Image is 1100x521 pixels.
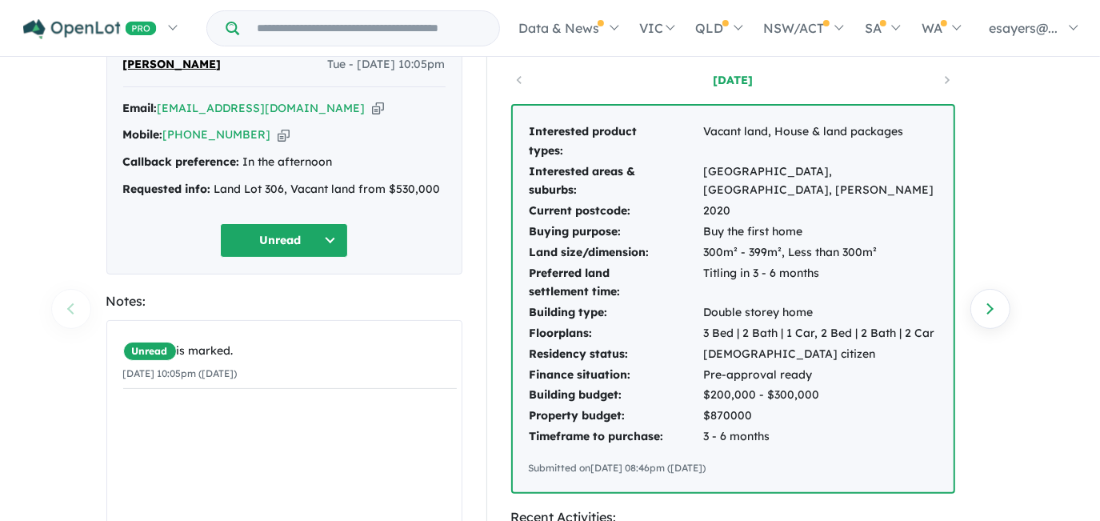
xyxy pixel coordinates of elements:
td: $870000 [703,406,938,427]
td: [DEMOGRAPHIC_DATA] citizen [703,344,938,365]
img: Openlot PRO Logo White [23,19,157,39]
span: Unread [123,342,177,361]
td: Pre-approval ready [703,365,938,386]
td: Finance situation: [529,365,703,386]
td: Floorplans: [529,323,703,344]
span: [PERSON_NAME] [123,55,222,74]
td: Interested areas & suburbs: [529,162,703,202]
td: Interested product types: [529,122,703,162]
a: [DATE] [665,72,801,88]
td: Buy the first home [703,222,938,242]
td: Titling in 3 - 6 months [703,263,938,303]
span: Tue - [DATE] 10:05pm [328,55,446,74]
strong: Callback preference: [123,154,240,169]
td: Double storey home [703,303,938,323]
td: Building type: [529,303,703,323]
small: [DATE] 10:05pm ([DATE]) [123,367,238,379]
td: Property budget: [529,406,703,427]
td: 2020 [703,201,938,222]
strong: Mobile: [123,127,163,142]
td: Current postcode: [529,201,703,222]
strong: Email: [123,101,158,115]
input: Try estate name, suburb, builder or developer [242,11,496,46]
td: 3 - 6 months [703,427,938,447]
button: Copy [278,126,290,143]
button: Copy [372,100,384,117]
td: Preferred land settlement time: [529,263,703,303]
span: esayers@... [989,20,1058,36]
div: In the afternoon [123,153,446,172]
div: Land Lot 306, Vacant land from $530,000 [123,180,446,199]
td: $200,000 - $300,000 [703,385,938,406]
td: [GEOGRAPHIC_DATA], [GEOGRAPHIC_DATA], [PERSON_NAME] [703,162,938,202]
td: Land size/dimension: [529,242,703,263]
td: 3 Bed | 2 Bath | 1 Car, 2 Bed | 2 Bath | 2 Car [703,323,938,344]
td: Building budget: [529,385,703,406]
td: Timeframe to purchase: [529,427,703,447]
a: [PHONE_NUMBER] [163,127,271,142]
td: Residency status: [529,344,703,365]
div: Notes: [106,291,462,312]
div: Submitted on [DATE] 08:46pm ([DATE]) [529,460,938,476]
td: Vacant land, House & land packages [703,122,938,162]
td: Buying purpose: [529,222,703,242]
div: is marked. [123,342,457,361]
button: Unread [220,223,348,258]
a: [EMAIL_ADDRESS][DOMAIN_NAME] [158,101,366,115]
td: 300m² - 399m², Less than 300m² [703,242,938,263]
strong: Requested info: [123,182,211,196]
